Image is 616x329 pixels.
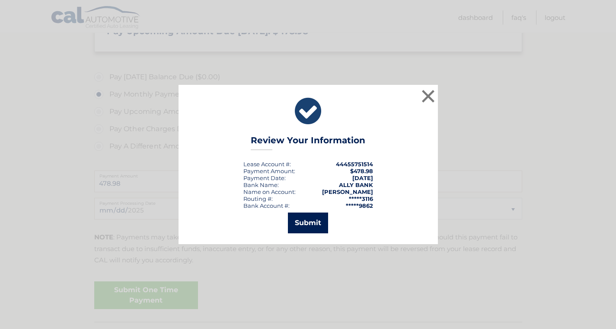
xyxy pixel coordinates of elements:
[243,174,284,181] span: Payment Date
[243,168,295,174] div: Payment Amount:
[243,202,290,209] div: Bank Account #:
[243,188,296,195] div: Name on Account:
[420,87,437,105] button: ×
[243,195,273,202] div: Routing #:
[288,213,328,233] button: Submit
[243,181,279,188] div: Bank Name:
[350,168,373,174] span: $478.98
[339,181,373,188] strong: ALLY BANK
[322,188,373,195] strong: [PERSON_NAME]
[251,135,365,150] h3: Review Your Information
[352,174,373,181] span: [DATE]
[243,161,291,168] div: Lease Account #:
[243,174,286,181] div: :
[336,161,373,168] strong: 44455751514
